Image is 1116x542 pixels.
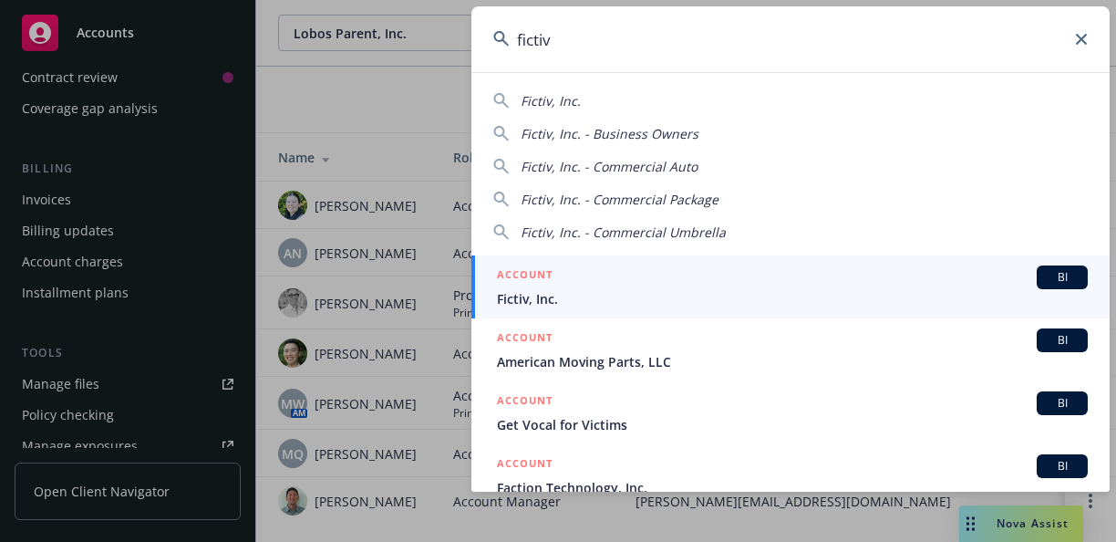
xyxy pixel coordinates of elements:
[1044,395,1080,412] span: BI
[497,266,553,287] h5: ACCOUNT
[1044,332,1080,349] span: BI
[471,255,1110,318] a: ACCOUNTBIFictiv, Inc.
[1044,458,1080,474] span: BI
[497,391,553,413] h5: ACCOUNT
[497,454,553,476] h5: ACCOUNT
[521,92,581,109] span: Fictiv, Inc.
[521,191,718,208] span: Fictiv, Inc. - Commercial Package
[471,6,1110,72] input: Search...
[521,158,697,175] span: Fictiv, Inc. - Commercial Auto
[497,415,1088,434] span: Get Vocal for Victims
[1044,269,1080,286] span: BI
[471,444,1110,526] a: ACCOUNTBIFaction Technology, Inc.
[497,289,1088,308] span: Fictiv, Inc.
[521,224,726,241] span: Fictiv, Inc. - Commercial Umbrella
[471,381,1110,444] a: ACCOUNTBIGet Vocal for Victims
[471,318,1110,381] a: ACCOUNTBIAmerican Moving Parts, LLC
[497,352,1088,371] span: American Moving Parts, LLC
[521,125,698,142] span: Fictiv, Inc. - Business Owners
[497,478,1088,497] span: Faction Technology, Inc.
[497,328,553,350] h5: ACCOUNT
